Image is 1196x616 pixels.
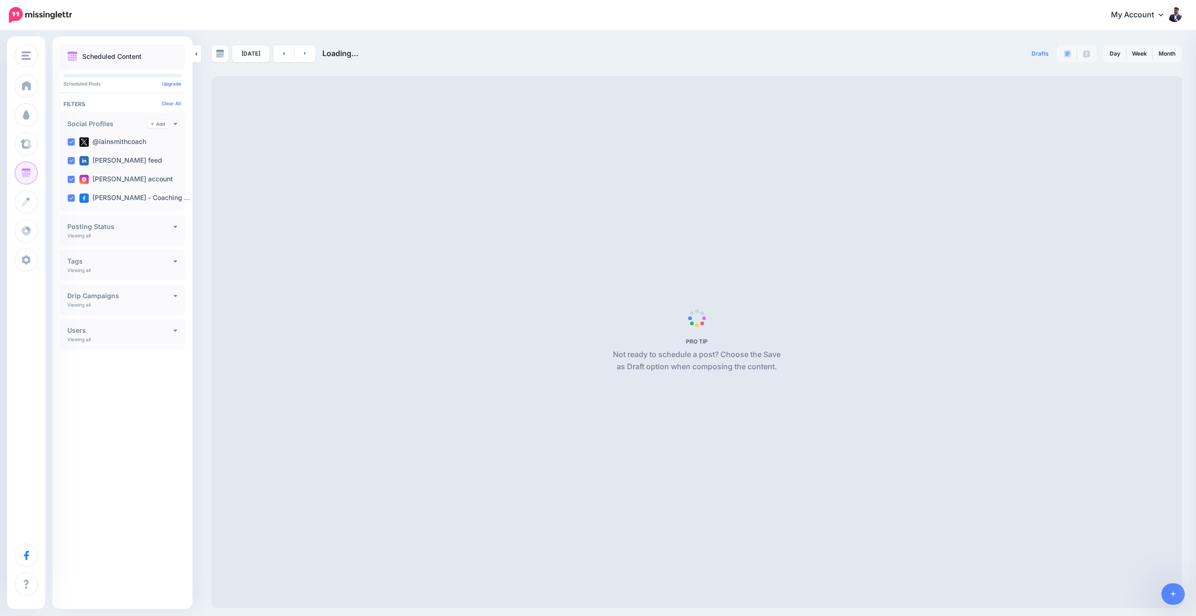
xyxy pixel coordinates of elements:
[1064,50,1071,57] img: paragraph-boxed.png
[162,81,181,86] a: Upgrade
[79,137,89,147] img: twitter-square.png
[82,53,142,60] p: Scheduled Content
[67,302,91,308] p: Viewing all
[1102,4,1182,27] a: My Account
[67,337,91,342] p: Viewing all
[67,327,173,334] h4: Users
[162,100,181,106] a: Clear All
[67,258,173,265] h4: Tags
[1104,46,1126,61] a: Day
[64,81,181,86] p: Scheduled Posts
[216,50,224,58] img: calendar-grey-darker.png
[79,193,89,203] img: facebook-square.png
[79,156,162,165] label: [PERSON_NAME] feed
[232,45,270,62] a: [DATE]
[147,120,169,128] a: Add
[609,338,784,345] h5: PRO TIP
[79,175,89,184] img: instagram-square.png
[67,233,91,238] p: Viewing all
[21,51,31,60] img: menu.png
[67,293,173,299] h4: Drip Campaigns
[67,121,147,127] h4: Social Profiles
[67,223,173,230] h4: Posting Status
[64,100,181,107] h4: Filters
[79,156,89,165] img: linkedin-square.png
[1032,51,1049,57] span: Drafts
[609,349,784,373] p: Not ready to schedule a post? Choose the Save as Draft option when composing the content.
[79,137,146,147] label: @iainsmithcoach
[1083,50,1090,57] img: facebook-grey-square.png
[1126,46,1153,61] a: Week
[67,267,91,273] p: Viewing all
[9,7,72,23] img: Missinglettr
[1026,45,1054,62] a: Drafts
[1153,46,1181,61] a: Month
[79,175,173,184] label: [PERSON_NAME] account
[322,49,358,58] span: Loading...
[67,51,78,62] img: calendar.png
[79,193,190,203] label: [PERSON_NAME] - Coaching …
